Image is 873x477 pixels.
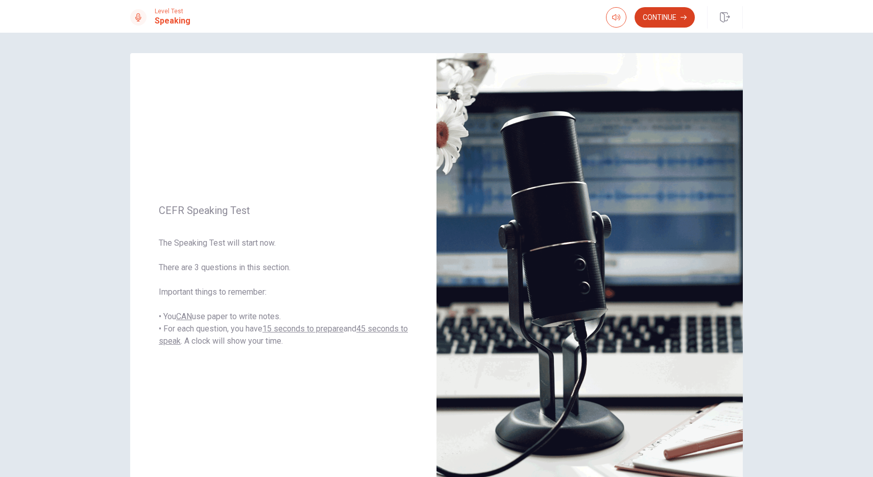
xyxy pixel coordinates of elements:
span: The Speaking Test will start now. There are 3 questions in this section. Important things to reme... [159,237,408,347]
h1: Speaking [155,15,190,27]
span: CEFR Speaking Test [159,204,408,217]
span: Level Test [155,8,190,15]
u: 15 seconds to prepare [262,324,344,333]
button: Continue [635,7,695,28]
u: CAN [176,312,192,321]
